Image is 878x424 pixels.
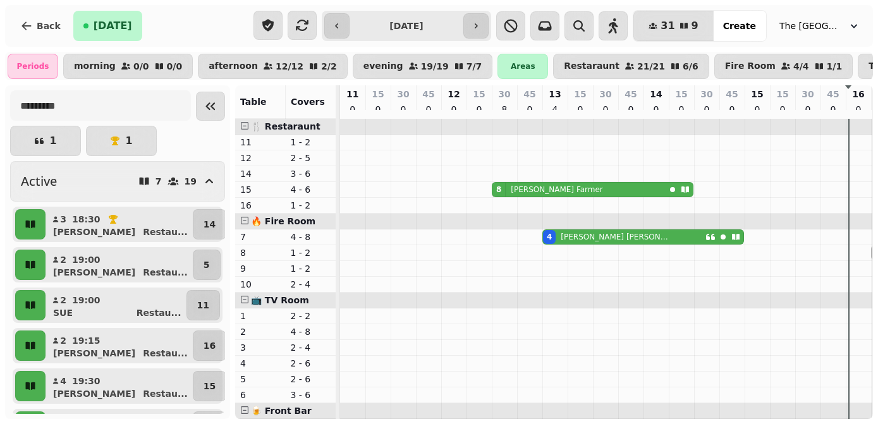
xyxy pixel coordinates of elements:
p: 11 [197,299,209,312]
p: 1 - 2 [291,246,331,259]
p: 13 [549,88,561,100]
button: 11 [186,290,220,320]
p: Restau ... [143,226,188,238]
p: [PERSON_NAME] [53,266,135,279]
button: 318:30[PERSON_NAME]Restau... [48,209,190,239]
p: 6 [240,389,281,401]
span: 🍴 Restaraunt [251,121,320,131]
p: 1 / 1 [827,62,843,71]
p: 21 / 21 [637,62,665,71]
p: 2 - 6 [291,373,331,385]
p: 30 [498,88,510,100]
p: 0 [676,103,686,116]
p: Restau ... [137,306,181,319]
p: 3 - 6 [291,167,331,180]
p: Fire Room [725,61,776,71]
p: 8 [499,103,509,116]
p: 30 [599,88,611,100]
p: 15 [751,88,763,100]
p: 45 [422,88,434,100]
p: 45 [827,88,839,100]
p: 0 [853,103,863,116]
p: [PERSON_NAME] [53,387,135,400]
p: 2 - 2 [291,310,331,322]
p: 6 / 6 [683,62,698,71]
p: 4 [550,103,560,116]
div: Areas [497,54,548,79]
div: 4 [547,232,552,242]
p: 30 [802,88,814,100]
p: 2 - 4 [291,341,331,354]
p: [PERSON_NAME] Farmer [511,185,602,195]
p: 0 [727,103,737,116]
button: Active719 [10,161,225,202]
span: 9 [692,21,698,31]
p: 4 - 8 [291,231,331,243]
p: Restaraunt [564,61,619,71]
p: 16 [204,339,216,352]
span: 31 [661,21,674,31]
p: 2 / 2 [321,62,337,71]
p: 2 - 6 [291,357,331,370]
p: 7 / 7 [466,62,482,71]
p: Restau ... [143,387,188,400]
p: 0 / 0 [133,62,149,71]
p: [PERSON_NAME] [53,226,135,238]
p: 1 - 2 [291,262,331,275]
p: 9 [240,262,281,275]
p: 0 [575,103,585,116]
p: 0 [651,103,661,116]
span: The [GEOGRAPHIC_DATA] [779,20,843,32]
p: 16 [240,199,281,212]
button: morning0/00/0 [63,54,193,79]
p: 12 [240,152,281,164]
p: Restau ... [143,347,188,360]
p: 4 / 4 [793,62,809,71]
p: [PERSON_NAME] [53,347,135,360]
p: 11 [240,136,281,148]
p: 19 [185,177,197,186]
button: Restaraunt21/216/6 [553,54,709,79]
p: 18:30 [72,213,101,226]
p: 1 [125,136,132,146]
p: evening [363,61,403,71]
p: 0 [601,103,611,116]
button: 219:00[PERSON_NAME]Restau... [48,250,190,280]
p: 10 [240,278,281,291]
p: 14 [204,218,216,231]
p: 4 - 6 [291,183,331,196]
p: 0 [828,103,838,116]
p: SUE [53,306,73,319]
button: 14 [193,209,226,239]
button: Back [10,11,71,41]
span: 🍺 Front Bar [251,406,312,416]
p: 45 [523,88,535,100]
p: 19:00 [72,294,101,306]
p: 30 [700,88,712,100]
p: 15 [776,88,788,100]
button: 219:15[PERSON_NAME]Restau... [48,330,190,361]
p: 1 - 2 [291,136,331,148]
span: Table [240,97,267,107]
p: 11 [346,88,358,100]
p: 7 [240,231,281,243]
button: 15 [193,371,226,401]
p: afternoon [209,61,258,71]
span: 🔥 Fire Room [251,216,315,226]
p: 3 [240,341,281,354]
p: 0 [424,103,434,116]
p: 0 [752,103,762,116]
p: 19:15 [72,334,101,347]
button: [DATE] [73,11,142,41]
p: 0 [777,103,788,116]
p: 2 [240,325,281,338]
p: 19:30 [72,375,101,387]
p: 19:00 [72,253,101,266]
button: 1 [10,126,81,156]
p: 2 [59,334,67,347]
span: Create [723,21,756,30]
div: Periods [8,54,58,79]
p: 15 [574,88,586,100]
p: 0 / 0 [167,62,183,71]
p: 0 [525,103,535,116]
